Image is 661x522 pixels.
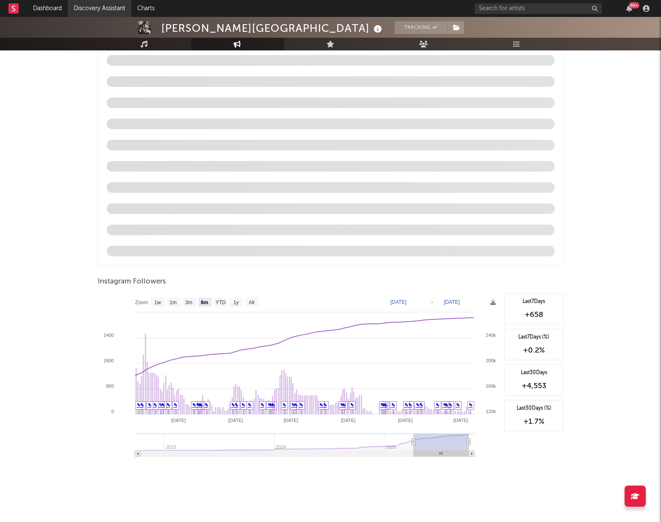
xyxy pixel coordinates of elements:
[248,403,252,408] a: ✎
[391,403,395,408] a: ✎
[205,403,208,408] a: ✎
[429,299,434,305] text: →
[231,403,235,408] a: ✎
[416,403,420,408] a: ✎
[509,298,559,305] div: Last 7 Days
[291,403,295,408] a: ✎
[509,405,559,412] div: Last 30 Days (%)
[137,403,141,408] a: ✎
[166,403,170,408] a: ✎
[629,2,639,8] div: 99 +
[283,418,298,423] text: [DATE]
[395,21,448,34] button: Tracking
[196,403,200,408] a: ✎
[192,403,196,408] a: ✎
[380,403,384,408] a: ✎
[260,403,264,408] a: ✎
[185,300,192,305] text: 3m
[159,403,163,408] a: ✎
[509,333,559,341] div: Last 7 Days (%)
[233,300,239,305] text: 1y
[249,300,254,305] text: All
[153,403,157,408] a: ✎
[319,403,323,408] a: ✎
[161,403,165,408] a: ✎
[135,300,148,305] text: Zoom
[469,403,473,408] a: ✎
[486,358,496,363] text: 200k
[486,383,496,389] text: 160k
[443,403,447,408] a: ✎
[456,403,460,408] a: ✎
[509,381,559,391] div: +4,553
[350,403,354,408] a: ✎
[294,403,298,408] a: ✎
[148,403,152,408] a: ✎
[282,403,286,408] a: ✎
[299,403,303,408] a: ✎
[98,277,166,287] span: Instagram Followers
[154,300,161,305] text: 1w
[103,333,113,338] text: 2400
[509,310,559,320] div: +658
[161,21,384,35] div: [PERSON_NAME][GEOGRAPHIC_DATA]
[271,403,275,408] a: ✎
[235,403,238,408] a: ✎
[419,403,423,408] a: ✎
[103,358,113,363] text: 1600
[448,403,452,408] a: ✎
[268,403,271,408] a: ✎
[626,5,632,12] button: 99+
[323,403,327,408] a: ✎
[486,409,496,414] text: 120k
[486,333,496,338] text: 240k
[509,416,559,427] div: +1.7 %
[241,403,245,408] a: ✎
[444,299,460,305] text: [DATE]
[390,299,407,305] text: [DATE]
[475,3,602,14] input: Search for artists
[228,418,243,423] text: [DATE]
[174,403,177,408] a: ✎
[509,345,559,355] div: +0.2 %
[340,418,355,423] text: [DATE]
[215,300,225,305] text: YTD
[140,403,144,408] a: ✎
[111,409,113,414] text: 0
[509,369,559,377] div: Last 30 Days
[398,418,413,423] text: [DATE]
[404,403,408,408] a: ✎
[171,418,185,423] text: [DATE]
[201,300,208,305] text: 6m
[408,403,412,408] a: ✎
[169,300,177,305] text: 1m
[340,403,344,408] a: ✎
[106,383,113,389] text: 800
[453,418,468,423] text: [DATE]
[436,403,440,408] a: ✎
[342,403,346,408] a: ✎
